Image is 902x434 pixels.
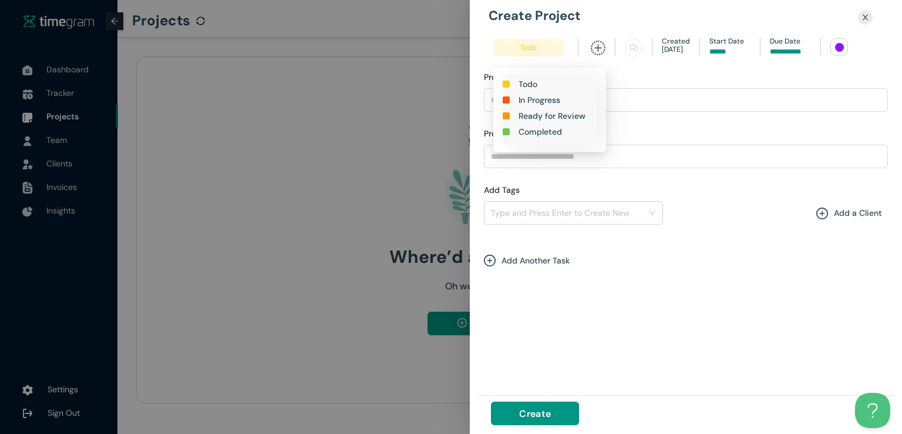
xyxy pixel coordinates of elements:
h1: Ready for Review [519,109,585,122]
h1: Completed [519,125,562,138]
span: close [861,14,869,21]
h1: Add Another Task [502,254,570,267]
button: Create [491,402,579,425]
label: Project Name [484,71,537,84]
div: plus-circleAdd a Client [816,206,882,223]
h1: Create Project [489,9,883,22]
h1: Start Date [709,38,750,44]
span: Todo [493,39,564,56]
span: plus [591,41,605,55]
input: Project Description [484,145,888,168]
h1: In Progress [519,94,560,106]
iframe: Toggle Customer Support [855,393,890,428]
div: plus-circleAdd Another Task [484,254,570,267]
h1: Created [662,38,690,44]
span: plus-circle [816,208,834,219]
span: flag [625,39,642,56]
h1: Add a Client [834,206,882,219]
label: Project Description [484,128,559,140]
input: Project Name [484,88,888,112]
span: Create [519,406,551,421]
h1: Todo [519,78,537,91]
button: Close [854,9,876,25]
h1: Due Date [770,38,811,44]
input: Add Tags [491,206,493,220]
label: Add Tags [484,184,520,196]
span: plus-circle [484,255,502,266]
h1: [DATE] [662,44,690,55]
